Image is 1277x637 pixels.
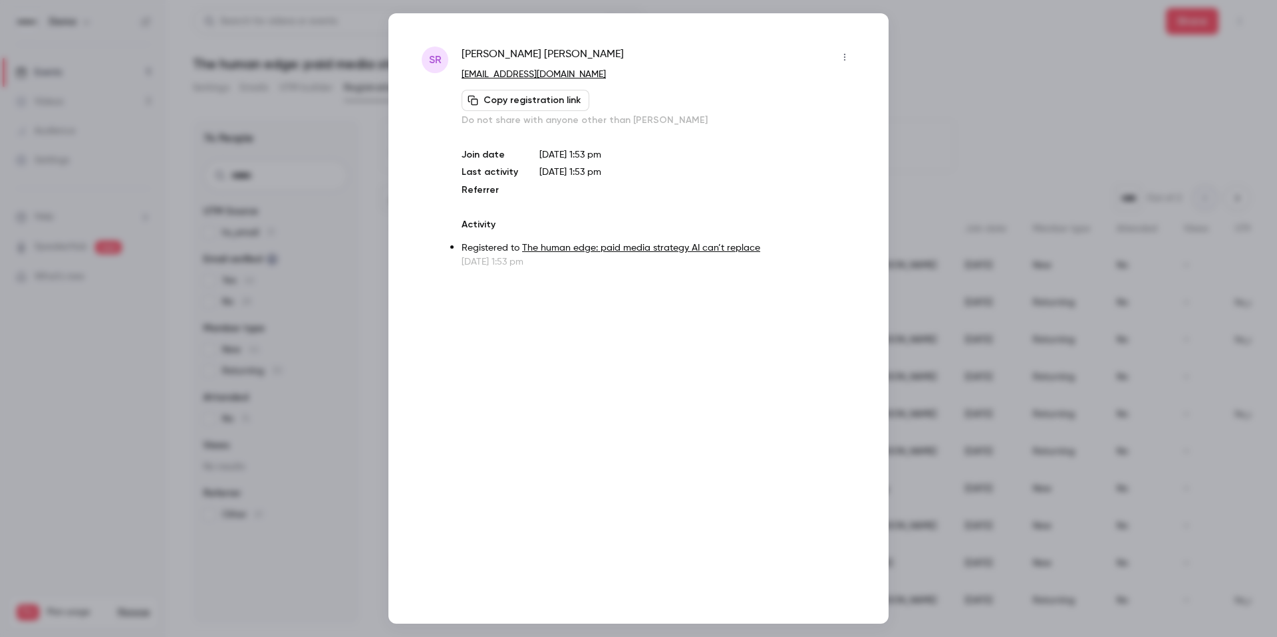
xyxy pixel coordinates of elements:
p: [DATE] 1:53 pm [462,255,855,269]
span: SR [429,52,442,68]
a: [EMAIL_ADDRESS][DOMAIN_NAME] [462,70,606,79]
a: The human edge: paid media strategy AI can’t replace [522,243,760,253]
span: [PERSON_NAME] [PERSON_NAME] [462,47,624,68]
button: Copy registration link [462,90,589,111]
p: [DATE] 1:53 pm [539,148,855,162]
p: Last activity [462,166,518,180]
p: Do not share with anyone other than [PERSON_NAME] [462,114,855,127]
p: Referrer [462,184,518,197]
p: Activity [462,218,855,231]
span: [DATE] 1:53 pm [539,168,601,177]
p: Registered to [462,241,855,255]
p: Join date [462,148,518,162]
